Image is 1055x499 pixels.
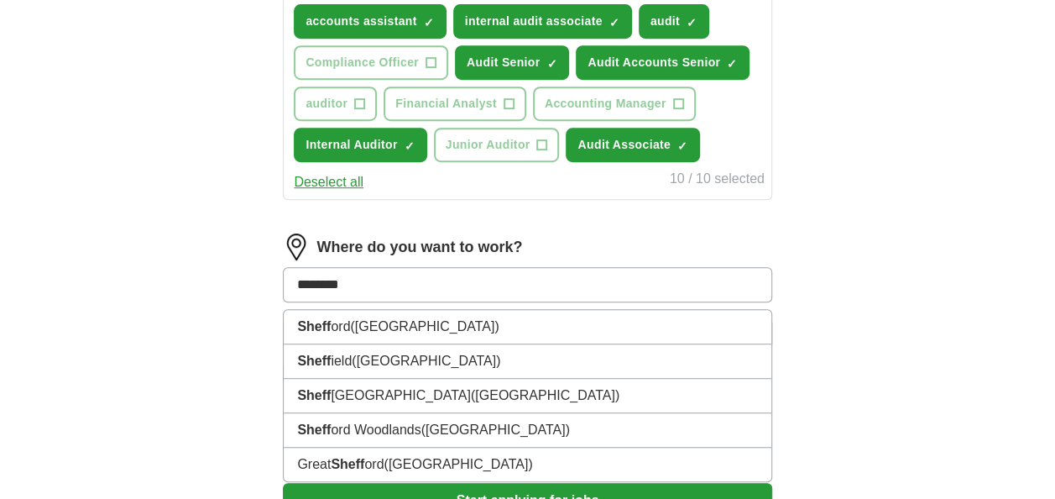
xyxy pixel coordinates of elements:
[306,54,419,71] span: Compliance Officer
[384,457,532,471] span: ([GEOGRAPHIC_DATA])
[424,16,434,29] span: ✓
[588,54,720,71] span: Audit Accounts Senior
[284,413,770,448] li: ord Woodlands
[284,379,770,413] li: [GEOGRAPHIC_DATA]
[687,16,697,29] span: ✓
[453,4,632,39] button: internal audit associate✓
[465,13,603,30] span: internal audit associate
[446,136,530,154] span: Junior Auditor
[677,139,687,153] span: ✓
[650,13,680,30] span: audit
[297,354,331,368] strong: Sheff
[306,95,347,113] span: auditor
[384,87,526,121] button: Financial Analyst
[294,87,377,121] button: auditor
[331,457,364,471] strong: Sheff
[727,57,737,71] span: ✓
[297,319,331,334] strong: Sheff
[545,95,666,113] span: Accounting Manager
[467,54,540,71] span: Audit Senior
[395,95,497,113] span: Financial Analyst
[294,172,363,192] button: Deselect all
[639,4,709,39] button: audit✓
[455,45,569,80] button: Audit Senior✓
[306,136,397,154] span: Internal Auditor
[316,236,522,259] label: Where do you want to work?
[294,128,426,162] button: Internal Auditor✓
[577,136,671,154] span: Audit Associate
[294,4,446,39] button: accounts assistant✓
[405,139,415,153] span: ✓
[284,448,770,481] li: Great ord
[350,319,499,334] span: ([GEOGRAPHIC_DATA])
[546,57,556,71] span: ✓
[576,45,749,80] button: Audit Accounts Senior✓
[471,388,619,402] span: ([GEOGRAPHIC_DATA])
[670,169,765,192] div: 10 / 10 selected
[566,128,700,162] button: Audit Associate✓
[284,310,770,344] li: ord
[352,354,500,368] span: ([GEOGRAPHIC_DATA])
[421,423,570,437] span: ([GEOGRAPHIC_DATA])
[294,45,448,80] button: Compliance Officer
[297,423,331,437] strong: Sheff
[306,13,416,30] span: accounts assistant
[284,344,770,379] li: ield
[434,128,560,162] button: Junior Auditor
[283,234,310,260] img: location.png
[533,87,696,121] button: Accounting Manager
[609,16,619,29] span: ✓
[297,388,331,402] strong: Sheff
